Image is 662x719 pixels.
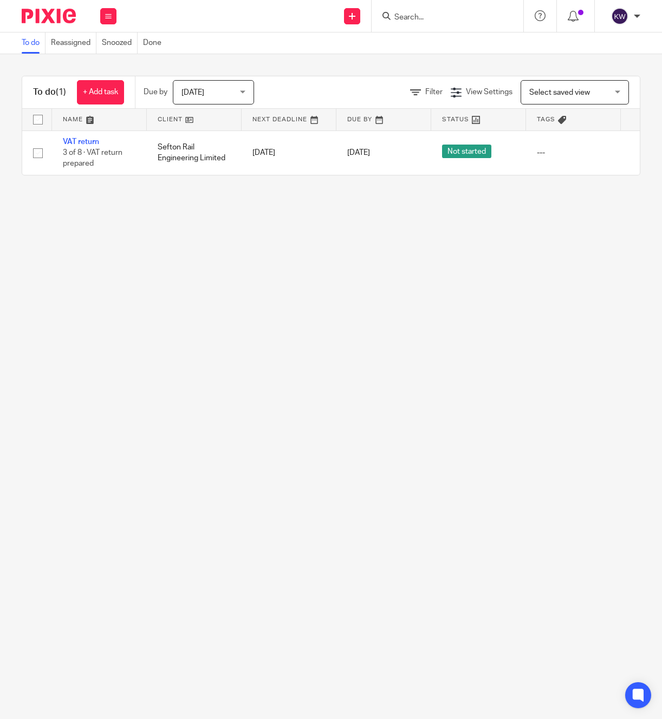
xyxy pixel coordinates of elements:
span: (1) [56,88,66,96]
h1: To do [33,87,66,98]
span: Not started [442,145,491,158]
span: Tags [537,116,555,122]
img: Pixie [22,9,76,23]
span: 3 of 8 · VAT return prepared [63,149,122,168]
span: View Settings [466,88,512,96]
input: Search [393,13,491,23]
td: Sefton Rail Engineering Limited [147,130,242,175]
a: To do [22,32,46,54]
a: Done [143,32,167,54]
span: [DATE] [181,89,204,96]
span: [DATE] [347,149,370,156]
p: Due by [144,87,167,97]
span: Select saved view [529,89,590,96]
td: [DATE] [242,130,336,175]
a: Snoozed [102,32,138,54]
img: svg%3E [611,8,628,25]
a: + Add task [77,80,124,104]
a: Reassigned [51,32,96,54]
a: VAT return [63,138,99,146]
div: --- [537,147,610,158]
span: Filter [425,88,443,96]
